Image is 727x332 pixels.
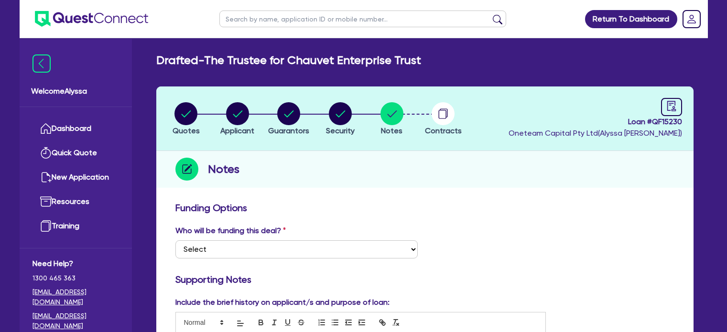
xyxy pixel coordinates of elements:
img: icon-menu-close [33,54,51,73]
span: Applicant [220,126,254,135]
button: Notes [380,102,404,137]
a: Dashboard [33,117,119,141]
span: Notes [381,126,402,135]
a: Quick Quote [33,141,119,165]
span: Loan # QF15230 [509,116,682,128]
img: training [40,220,52,232]
img: step-icon [175,158,198,181]
h2: Drafted - The Trustee for Chauvet Enterprise Trust [156,54,421,67]
a: Return To Dashboard [585,10,677,28]
input: Search by name, application ID or mobile number... [219,11,506,27]
label: Who will be funding this deal? [175,225,286,236]
span: 1300 465 363 [33,273,119,283]
a: Resources [33,190,119,214]
span: Quotes [173,126,200,135]
img: quest-connect-logo-blue [35,11,148,27]
img: quick-quote [40,147,52,159]
span: Need Help? [33,258,119,269]
button: Applicant [220,102,255,137]
label: Include the brief history on applicant/s and purpose of loan: [175,297,390,308]
h3: Funding Options [175,202,674,214]
img: new-application [40,171,52,183]
h2: Notes [208,161,239,178]
button: Security [326,102,355,137]
a: Dropdown toggle [679,7,704,32]
img: resources [40,196,52,207]
a: Training [33,214,119,238]
a: New Application [33,165,119,190]
span: audit [666,101,677,111]
button: Quotes [172,102,200,137]
span: Welcome Alyssa [31,86,120,97]
a: [EMAIL_ADDRESS][DOMAIN_NAME] [33,287,119,307]
span: Contracts [425,126,462,135]
a: [EMAIL_ADDRESS][DOMAIN_NAME] [33,311,119,331]
h3: Supporting Notes [175,274,674,285]
span: Security [326,126,355,135]
button: Contracts [424,102,462,137]
span: Oneteam Capital Pty Ltd ( Alyssa [PERSON_NAME] ) [509,129,682,138]
a: audit [661,98,682,116]
button: Guarantors [268,102,310,137]
span: Guarantors [268,126,309,135]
